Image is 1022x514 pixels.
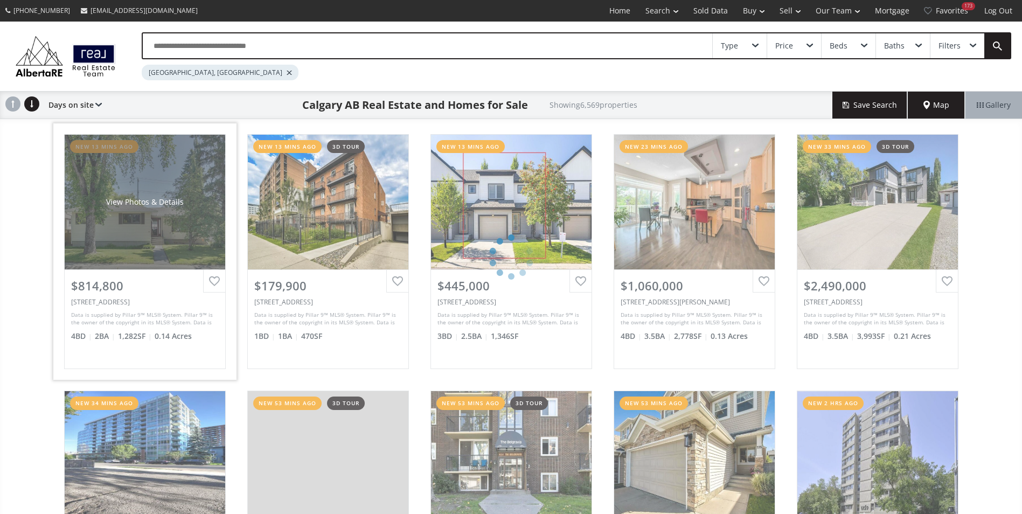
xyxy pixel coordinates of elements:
div: Price [775,42,793,50]
div: Days on site [43,92,102,119]
button: Save Search [832,92,908,119]
span: [EMAIL_ADDRESS][DOMAIN_NAME] [91,6,198,15]
div: Gallery [965,92,1022,119]
div: Type [721,42,738,50]
div: Map [908,92,965,119]
a: [EMAIL_ADDRESS][DOMAIN_NAME] [75,1,203,20]
span: [PHONE_NUMBER] [13,6,70,15]
div: Filters [938,42,961,50]
div: Baths [884,42,905,50]
div: 173 [962,2,975,10]
span: Map [923,100,949,110]
img: Logo [11,33,120,79]
h2: Showing 6,569 properties [550,101,637,109]
div: [GEOGRAPHIC_DATA], [GEOGRAPHIC_DATA] [142,65,298,80]
h1: Calgary AB Real Estate and Homes for Sale [302,98,528,113]
div: Beds [830,42,847,50]
span: Gallery [977,100,1011,110]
